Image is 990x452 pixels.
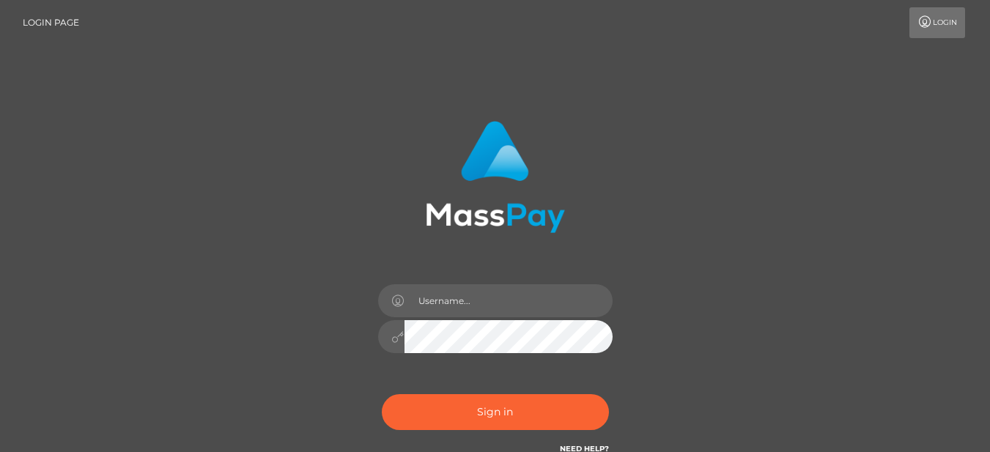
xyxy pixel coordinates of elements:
button: Sign in [382,394,609,430]
a: Login [909,7,965,38]
img: MassPay Login [426,121,565,233]
input: Username... [405,284,613,317]
a: Login Page [23,7,79,38]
